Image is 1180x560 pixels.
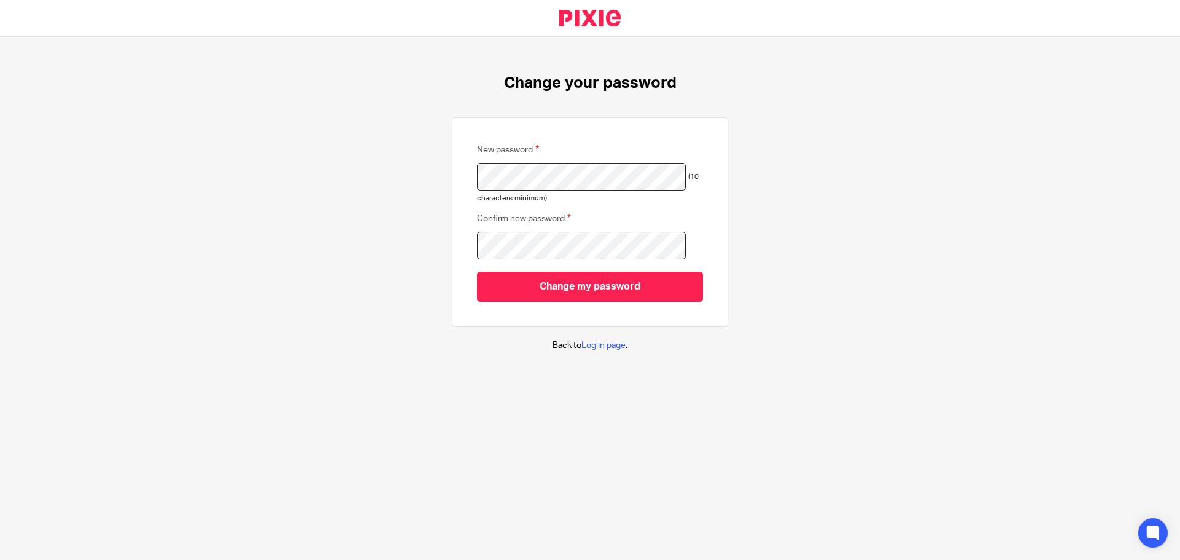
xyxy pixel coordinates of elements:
[581,341,626,350] a: Log in page
[553,339,627,352] p: Back to .
[477,272,703,302] input: Change my password
[477,143,539,157] label: New password
[504,74,677,93] h1: Change your password
[477,211,571,226] label: Confirm new password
